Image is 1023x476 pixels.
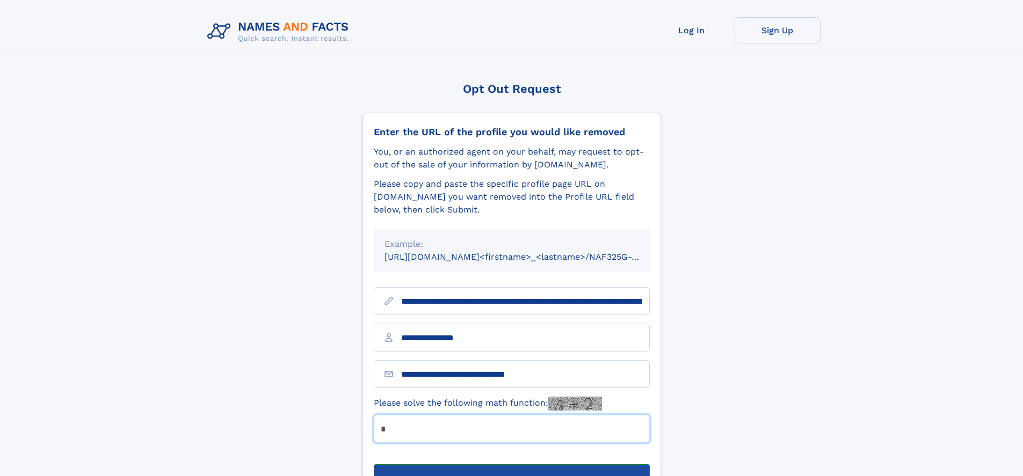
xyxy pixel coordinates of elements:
[374,397,602,411] label: Please solve the following math function:
[649,17,735,43] a: Log In
[384,238,639,251] div: Example:
[735,17,821,43] a: Sign Up
[362,82,661,96] div: Opt Out Request
[203,17,358,46] img: Logo Names and Facts
[374,126,650,138] div: Enter the URL of the profile you would like removed
[374,145,650,171] div: You, or an authorized agent on your behalf, may request to opt-out of the sale of your informatio...
[384,252,670,262] small: [URL][DOMAIN_NAME]<firstname>_<lastname>/NAF325G-xxxxxxxx
[374,178,650,216] div: Please copy and paste the specific profile page URL on [DOMAIN_NAME] you want removed into the Pr...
